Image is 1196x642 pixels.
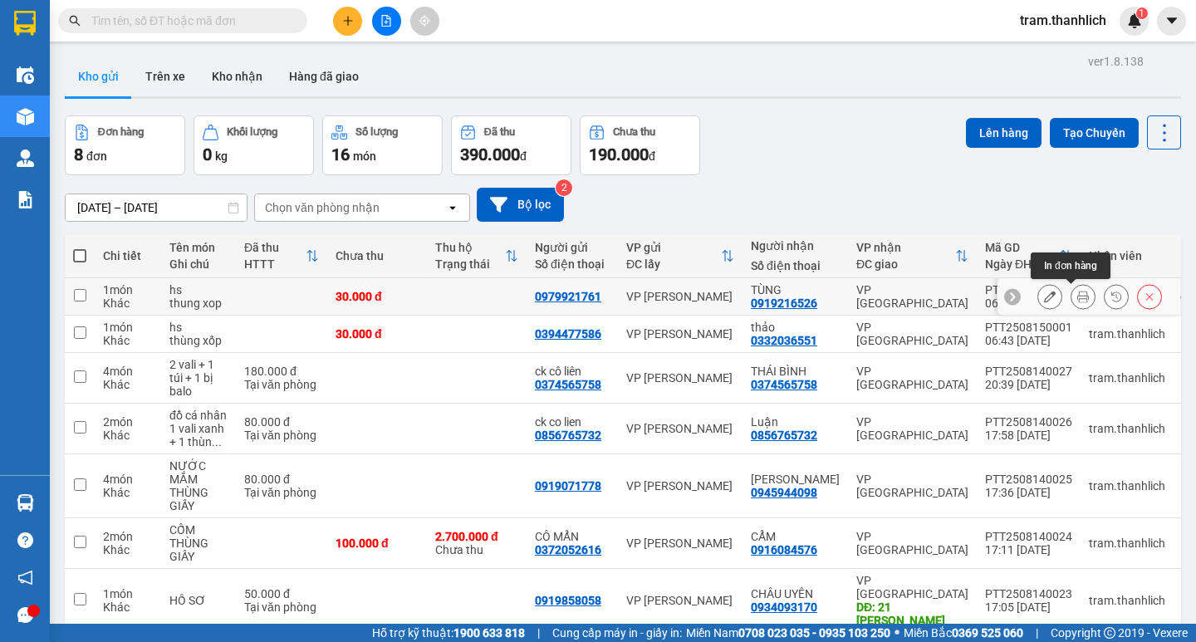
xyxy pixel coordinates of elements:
[535,378,601,391] div: 0374565758
[169,409,228,422] div: đồ cá nhân
[751,543,817,556] div: 0916084576
[1037,284,1062,309] div: Sửa đơn hàng
[535,327,601,341] div: 0394477586
[17,108,34,125] img: warehouse-icon
[17,149,34,167] img: warehouse-icon
[460,145,520,164] span: 390.000
[751,296,817,310] div: 0919216526
[17,66,34,84] img: warehouse-icon
[751,587,840,600] div: CHÂU UYÊN
[427,234,527,278] th: Toggle SortBy
[751,321,840,334] div: thảo
[244,587,319,600] div: 50.000 đ
[446,201,459,214] svg: open
[535,290,601,303] div: 0979921761
[244,415,319,429] div: 80.000 đ
[985,257,1059,271] div: Ngày ĐH
[98,126,144,138] div: Đơn hàng
[985,283,1072,296] div: PTT2508150002
[537,624,540,642] span: |
[856,574,968,600] div: VP [GEOGRAPHIC_DATA]
[215,149,228,163] span: kg
[751,334,817,347] div: 0332036551
[103,600,153,614] div: Khác
[626,371,734,385] div: VP [PERSON_NAME]
[265,199,380,216] div: Chọn văn phòng nhận
[435,530,518,543] div: 2.700.000 đ
[227,126,277,138] div: Khối lượng
[333,7,362,36] button: plus
[169,283,228,296] div: hs
[244,241,306,254] div: Đã thu
[244,486,319,499] div: Tại văn phòng
[626,241,721,254] div: VP gửi
[372,7,401,36] button: file-add
[169,334,228,347] div: thùng xốp
[17,191,34,208] img: solution-icon
[103,486,153,499] div: Khác
[276,56,372,96] button: Hàng đã giao
[856,283,968,310] div: VP [GEOGRAPHIC_DATA]
[535,479,601,493] div: 0919071778
[985,334,1072,347] div: 06:43 [DATE]
[336,327,419,341] div: 30.000 đ
[91,12,287,30] input: Tìm tên, số ĐT hoặc mã đơn
[626,290,734,303] div: VP [PERSON_NAME]
[985,378,1072,391] div: 20:39 [DATE]
[520,149,527,163] span: đ
[169,523,228,537] div: CỐM
[74,145,83,164] span: 8
[904,624,1023,642] span: Miền Bắc
[626,537,734,550] div: VP [PERSON_NAME]
[985,530,1072,543] div: PTT2508140024
[435,530,518,556] div: Chưa thu
[626,479,734,493] div: VP [PERSON_NAME]
[336,537,419,550] div: 100.000 đ
[952,626,1023,640] strong: 0369 525 060
[613,126,655,138] div: Chưa thu
[322,115,443,175] button: Số lượng16món
[451,115,571,175] button: Đã thu390.000đ
[751,600,817,614] div: 0934093170
[1139,7,1145,19] span: 1
[17,607,33,623] span: message
[985,296,1072,310] div: 06:53 [DATE]
[751,365,840,378] div: THÁI BÌNH
[1089,327,1193,341] div: tram.thanhlich
[985,600,1072,614] div: 17:05 [DATE]
[856,473,968,499] div: VP [GEOGRAPHIC_DATA]
[169,257,228,271] div: Ghi chú
[66,194,247,221] input: Select a date range.
[342,15,354,27] span: plus
[535,594,601,607] div: 0919858058
[535,241,610,254] div: Người gửi
[1089,422,1193,435] div: tram.thanhlich
[103,543,153,556] div: Khác
[65,56,132,96] button: Kho gửi
[380,15,392,27] span: file-add
[985,241,1059,254] div: Mã GD
[212,435,222,448] span: ...
[103,296,153,310] div: Khác
[751,415,840,429] div: Luận
[856,321,968,347] div: VP [GEOGRAPHIC_DATA]
[477,188,564,222] button: Bộ lọc
[535,543,601,556] div: 0372052616
[977,234,1081,278] th: Toggle SortBy
[103,429,153,442] div: Khác
[484,126,515,138] div: Đã thu
[1089,537,1193,550] div: tram.thanhlich
[355,126,398,138] div: Số lượng
[331,145,350,164] span: 16
[895,630,899,636] span: ⚪️
[751,259,840,272] div: Số điện thoại
[419,15,430,27] span: aim
[1088,52,1144,71] div: ver 1.8.138
[580,115,700,175] button: Chưa thu190.000đ
[169,241,228,254] div: Tên món
[103,378,153,391] div: Khác
[103,321,153,334] div: 1 món
[985,321,1072,334] div: PTT2508150001
[626,257,721,271] div: ĐC lấy
[103,249,153,262] div: Chi tiết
